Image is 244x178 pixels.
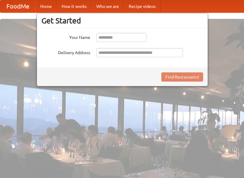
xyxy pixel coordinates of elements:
label: Your Name [41,33,90,40]
h3: Get Started [41,16,203,25]
a: Recipe videos [124,0,160,12]
a: Home [35,0,57,12]
label: Delivery Address [41,48,90,56]
a: Who we are [91,0,124,12]
a: FoodMe [0,0,35,12]
a: How it works [57,0,91,12]
button: Find Restaurants! [161,72,203,82]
